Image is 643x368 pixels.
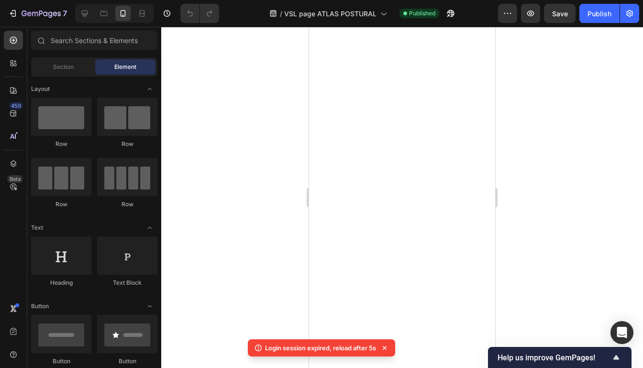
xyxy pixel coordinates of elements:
span: Save [552,10,568,18]
input: Search Sections & Elements [31,31,157,50]
div: Undo/Redo [180,4,219,23]
p: 7 [63,8,67,19]
span: Toggle open [142,220,157,235]
span: Published [409,9,435,18]
div: Publish [588,9,611,19]
span: VSL page ATLAS POSTURAL [284,9,377,19]
span: Layout [31,85,50,93]
div: Text Block [97,279,157,287]
span: Section [53,63,74,71]
span: Help us improve GemPages! [498,353,610,362]
button: 7 [4,4,71,23]
div: Open Intercom Messenger [610,321,633,344]
div: 450 [9,102,23,110]
iframe: Design area [309,27,495,368]
div: Beta [7,175,23,183]
div: Row [97,200,157,209]
span: Toggle open [142,81,157,97]
button: Publish [579,4,620,23]
span: / [280,9,282,19]
div: Row [97,140,157,148]
div: Row [31,140,91,148]
div: Button [31,357,91,366]
button: Show survey - Help us improve GemPages! [498,352,622,363]
span: Text [31,223,43,232]
span: Toggle open [142,299,157,314]
div: Button [97,357,157,366]
p: Login session expired, reload after 5s [265,343,376,353]
span: Button [31,302,49,311]
span: Element [114,63,136,71]
button: Save [544,4,576,23]
div: Row [31,200,91,209]
div: Heading [31,279,91,287]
